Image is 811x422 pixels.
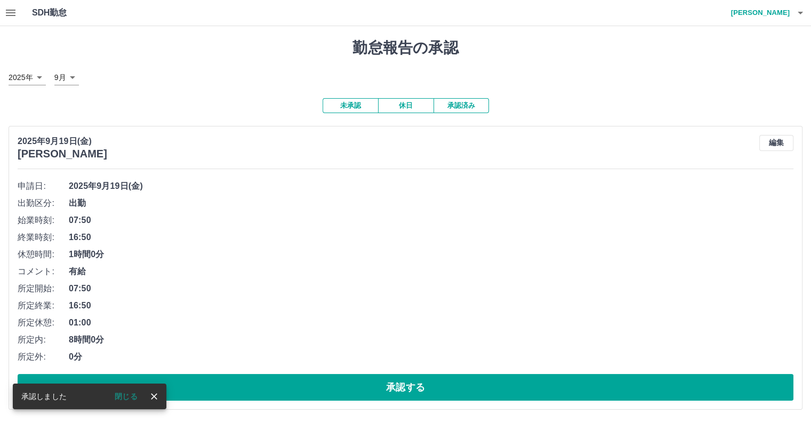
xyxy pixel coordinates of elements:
div: 9月 [54,70,79,85]
div: 承認しました [21,387,67,406]
span: 始業時刻: [18,214,69,227]
button: 編集 [759,135,793,151]
div: 2025年 [9,70,46,85]
button: 承認する [18,374,793,401]
span: 01:00 [69,316,793,329]
span: 8時間0分 [69,333,793,346]
span: 申請日: [18,180,69,193]
button: 休日 [378,98,433,113]
span: 有給 [69,265,793,278]
span: 休憩時間: [18,248,69,261]
span: 所定開始: [18,282,69,295]
span: 2025年9月19日(金) [69,180,793,193]
span: 07:50 [69,214,793,227]
button: 閉じる [106,388,146,404]
span: 16:50 [69,299,793,312]
span: 1時間0分 [69,248,793,261]
span: 所定休憩: [18,316,69,329]
span: 16:50 [69,231,793,244]
span: 所定外: [18,351,69,363]
button: 未承認 [323,98,378,113]
span: 終業時刻: [18,231,69,244]
button: 承認済み [433,98,489,113]
h1: 勤怠報告の承認 [9,39,802,57]
span: 所定終業: [18,299,69,312]
span: 出勤 [69,197,793,210]
button: close [146,388,162,404]
span: コメント: [18,265,69,278]
h3: [PERSON_NAME] [18,148,107,160]
span: 0分 [69,351,793,363]
span: 所定内: [18,333,69,346]
span: 出勤区分: [18,197,69,210]
p: 2025年9月19日(金) [18,135,107,148]
span: 07:50 [69,282,793,295]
